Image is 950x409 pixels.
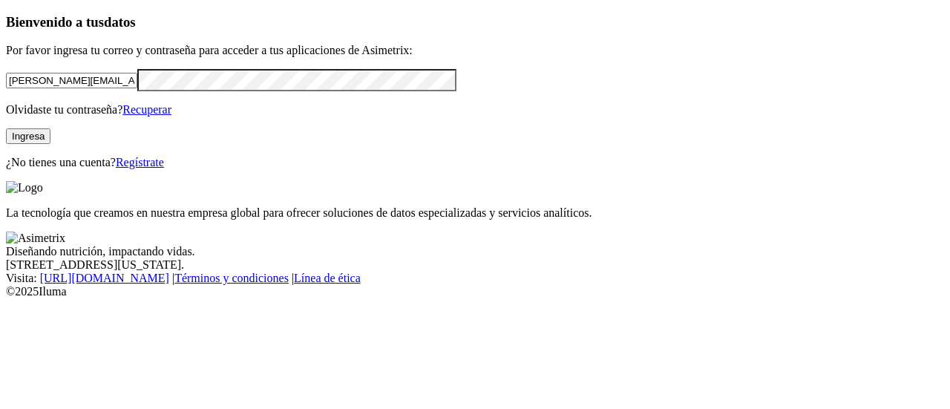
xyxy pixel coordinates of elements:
img: Logo [6,181,43,194]
div: © 2025 Iluma [6,285,944,298]
img: Asimetrix [6,232,65,245]
h3: Bienvenido a tus [6,14,944,30]
a: Línea de ética [294,272,361,284]
a: Regístrate [116,156,164,168]
input: Tu correo [6,73,137,88]
a: Términos y condiciones [174,272,289,284]
p: Por favor ingresa tu correo y contraseña para acceder a tus aplicaciones de Asimetrix: [6,44,944,57]
div: [STREET_ADDRESS][US_STATE]. [6,258,944,272]
a: [URL][DOMAIN_NAME] [40,272,169,284]
a: Recuperar [122,103,171,116]
p: Olvidaste tu contraseña? [6,103,944,117]
div: Visita : | | [6,272,944,285]
p: La tecnología que creamos en nuestra empresa global para ofrecer soluciones de datos especializad... [6,206,944,220]
p: ¿No tienes una cuenta? [6,156,944,169]
button: Ingresa [6,128,50,144]
div: Diseñando nutrición, impactando vidas. [6,245,944,258]
span: datos [104,14,136,30]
